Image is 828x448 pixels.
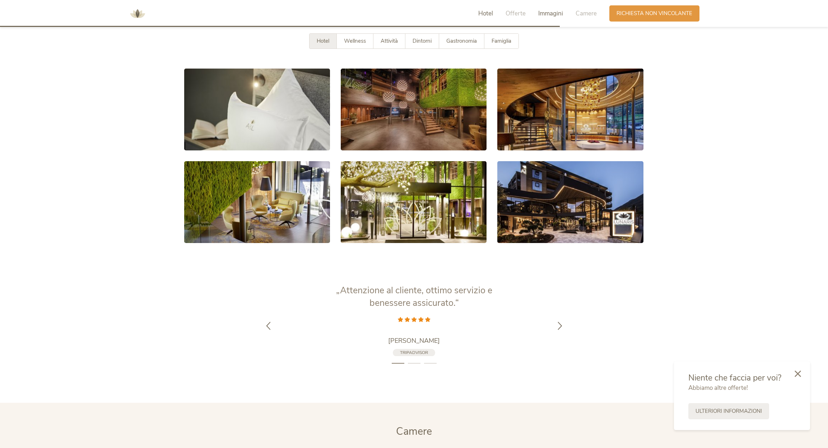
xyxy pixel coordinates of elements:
[576,9,597,18] span: Camere
[317,37,329,45] span: Hotel
[538,9,563,18] span: Immagini
[400,350,428,355] span: Tripadvisor
[478,9,493,18] span: Hotel
[381,37,398,45] span: Attività
[688,384,748,392] span: Abbiamo altre offerte!
[446,37,477,45] span: Gastronomia
[413,37,432,45] span: Dintorni
[492,37,511,45] span: Famiglia
[127,11,148,16] a: AMONTI & LUNARIS Wellnessresort
[336,284,492,309] span: „Attenzione al cliente, ottimo servizio e benessere assicurato.“
[396,424,432,438] span: Camere
[506,9,526,18] span: Offerte
[688,403,769,419] a: Ulteriori informazioni
[388,336,440,345] span: [PERSON_NAME]
[696,407,762,415] span: Ulteriori informazioni
[324,336,504,345] a: [PERSON_NAME]
[393,349,435,356] a: Tripadvisor
[344,37,366,45] span: Wellness
[127,3,148,24] img: AMONTI & LUNARIS Wellnessresort
[688,372,781,383] span: Niente che faccia per voi?
[617,10,692,17] span: Richiesta non vincolante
